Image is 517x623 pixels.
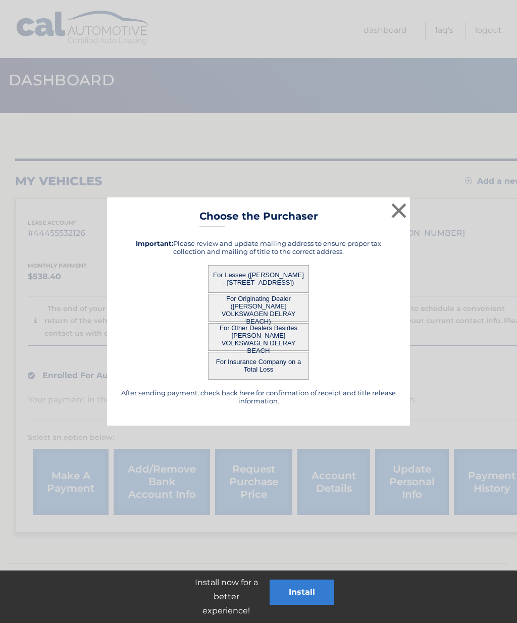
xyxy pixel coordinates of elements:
button: For Insurance Company on a Total Loss [208,352,309,380]
strong: Important: [136,239,173,247]
button: For Originating Dealer ([PERSON_NAME] VOLKSWAGEN DELRAY BEACH) [208,294,309,322]
button: For Lessee ([PERSON_NAME] - [STREET_ADDRESS]) [208,265,309,293]
h3: Choose the Purchaser [199,210,318,228]
button: For Other Dealers Besides [PERSON_NAME] VOLKSWAGEN DELRAY BEACH [208,323,309,351]
h5: After sending payment, check back here for confirmation of receipt and title release information. [120,389,397,405]
button: × [389,200,409,221]
p: Install now for a better experience! [183,576,270,618]
button: Install [270,580,334,605]
h5: Please review and update mailing address to ensure proper tax collection and mailing of title to ... [120,239,397,255]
